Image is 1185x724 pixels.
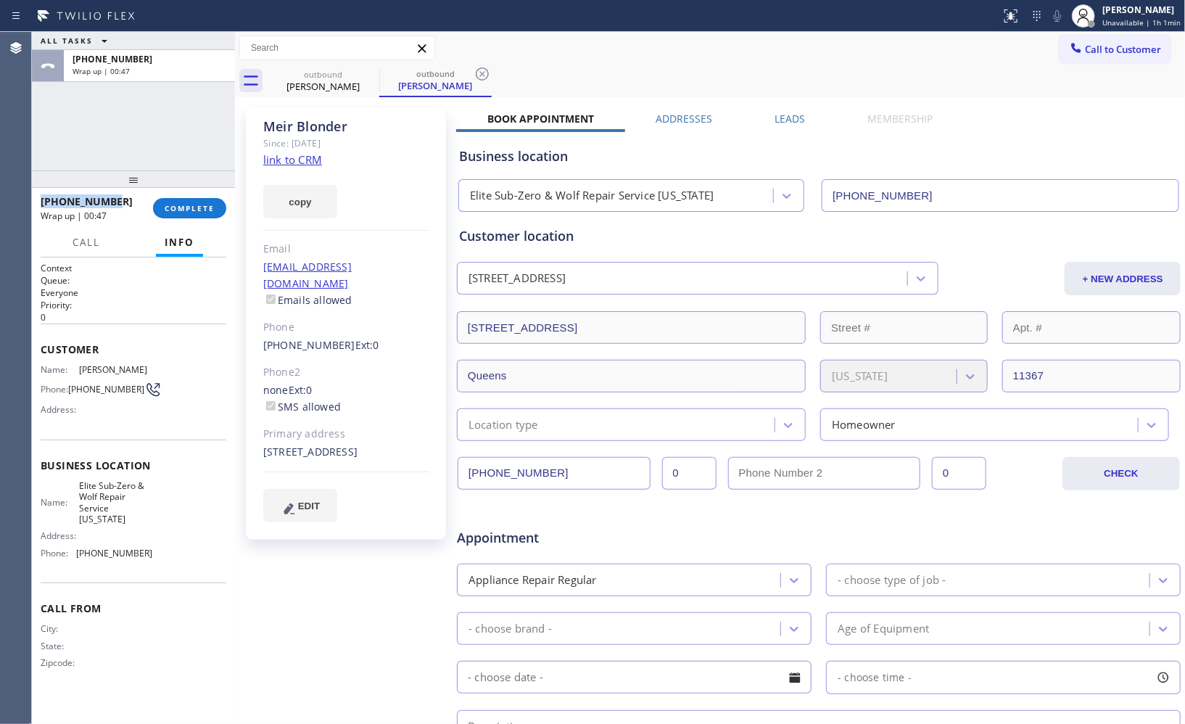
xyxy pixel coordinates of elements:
div: Primary address [263,426,429,443]
input: - choose date - [457,661,812,694]
label: SMS allowed [263,400,341,414]
div: Location type [468,416,538,433]
span: Ext: 0 [355,338,379,352]
span: [PHONE_NUMBER] [73,53,152,65]
div: Since: [DATE] [263,135,429,152]
input: Phone Number [458,457,651,490]
input: Address [457,311,806,344]
div: Age of Equipment [838,620,929,637]
span: Elite Sub-Zero & Wolf Repair Service [US_STATE] [79,480,152,525]
div: outbound [381,68,490,79]
div: Customer location [459,226,1178,246]
input: Apt. # [1002,311,1181,344]
input: Phone Number [822,179,1179,212]
input: Phone Number 2 [728,457,921,490]
input: Emails allowed [266,295,276,304]
span: COMPLETE [165,203,215,213]
span: Business location [41,458,226,472]
div: [STREET_ADDRESS] [468,271,566,287]
div: Phone [263,319,429,336]
span: [PHONE_NUMBER] [76,548,152,559]
span: [PHONE_NUMBER] [41,194,133,208]
span: Address: [41,404,79,415]
label: Addresses [656,112,713,126]
div: outbound [268,69,378,80]
span: Call From [41,601,226,615]
div: [PERSON_NAME] [1102,4,1181,16]
span: Zipcode: [41,657,79,668]
a: link to CRM [263,152,322,167]
div: Email [263,241,429,258]
div: Meir Blonder [263,118,429,135]
div: [PERSON_NAME] [268,80,378,93]
input: City [457,360,806,392]
input: Ext. 2 [932,457,986,490]
label: Book Appointment [487,112,594,126]
span: Ext: 0 [289,383,313,397]
span: [PERSON_NAME] [79,364,152,375]
h2: Priority: [41,299,226,311]
button: Info [156,229,203,257]
p: 0 [41,311,226,324]
span: EDIT [298,501,320,511]
div: Appliance Repair Regular [468,572,597,588]
div: - choose type of job - [838,572,946,588]
span: Wrap up | 00:47 [73,66,130,76]
input: ZIP [1002,360,1181,392]
button: + NEW ADDRESS [1065,262,1181,295]
div: Business location [459,147,1178,166]
span: - choose time - [838,670,912,684]
span: Address: [41,530,79,541]
span: City: [41,623,79,634]
span: Info [165,236,194,249]
span: Phone: [41,548,76,559]
span: Call [73,236,100,249]
a: [PHONE_NUMBER] [263,338,355,352]
a: [EMAIL_ADDRESS][DOMAIN_NAME] [263,260,352,290]
span: Appointment [457,528,696,548]
label: Emails allowed [263,293,352,307]
input: SMS allowed [266,401,276,411]
span: State: [41,641,79,651]
div: [PERSON_NAME] [381,79,490,92]
button: Call [64,229,109,257]
label: Membership [867,112,933,126]
button: Mute [1047,6,1068,26]
button: EDIT [263,489,337,522]
input: Street # [820,311,988,344]
span: Name: [41,364,79,375]
div: Meir Blonder [381,65,490,96]
button: COMPLETE [153,198,226,218]
div: - choose brand - [468,620,552,637]
span: Call to Customer [1085,43,1161,56]
span: ALL TASKS [41,36,93,46]
p: Everyone [41,287,226,299]
span: Unavailable | 1h 1min [1102,17,1181,28]
div: Elite Sub-Zero & Wolf Repair Service [US_STATE] [470,188,714,205]
div: Homeowner [832,416,896,433]
label: Leads [775,112,806,126]
span: [PHONE_NUMBER] [68,384,144,395]
button: copy [263,185,337,218]
button: ALL TASKS [32,32,122,49]
span: Name: [41,497,79,508]
input: Search [240,36,434,59]
button: Call to Customer [1060,36,1170,63]
input: Ext. [662,457,717,490]
div: Meir Blonder [268,65,378,97]
div: Phone2 [263,364,429,381]
div: [STREET_ADDRESS] [263,444,429,461]
span: Phone: [41,384,68,395]
h2: Queue: [41,274,226,287]
h1: Context [41,262,226,274]
span: Wrap up | 00:47 [41,210,107,222]
div: none [263,382,429,416]
span: Customer [41,342,226,356]
button: CHECK [1062,457,1181,490]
